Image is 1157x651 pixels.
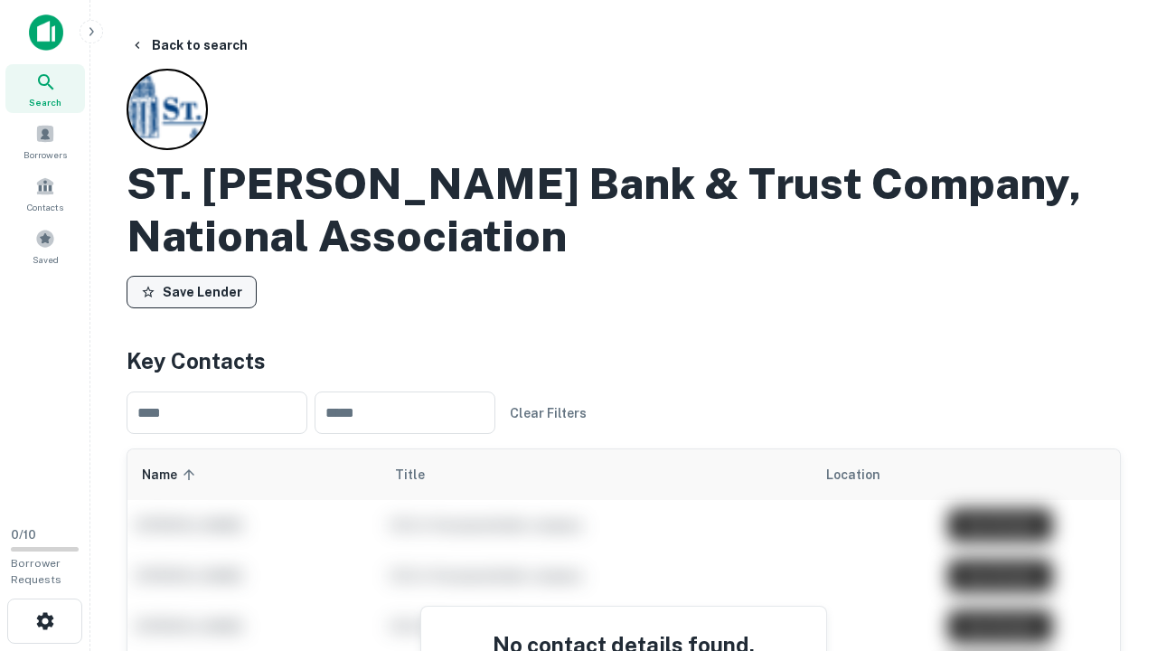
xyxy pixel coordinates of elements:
img: capitalize-icon.png [29,14,63,51]
span: 0 / 10 [11,528,36,542]
h2: ST. [PERSON_NAME] Bank & Trust Company, National Association [127,157,1121,261]
button: Clear Filters [503,397,594,429]
span: Borrower Requests [11,557,61,586]
a: Saved [5,222,85,270]
button: Save Lender [127,276,257,308]
a: Contacts [5,169,85,218]
iframe: Chat Widget [1067,506,1157,593]
span: Contacts [27,200,63,214]
h4: Key Contacts [127,344,1121,377]
button: Back to search [123,29,255,61]
a: Borrowers [5,117,85,165]
span: Borrowers [24,147,67,162]
span: Search [29,95,61,109]
span: Saved [33,252,59,267]
a: Search [5,64,85,113]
